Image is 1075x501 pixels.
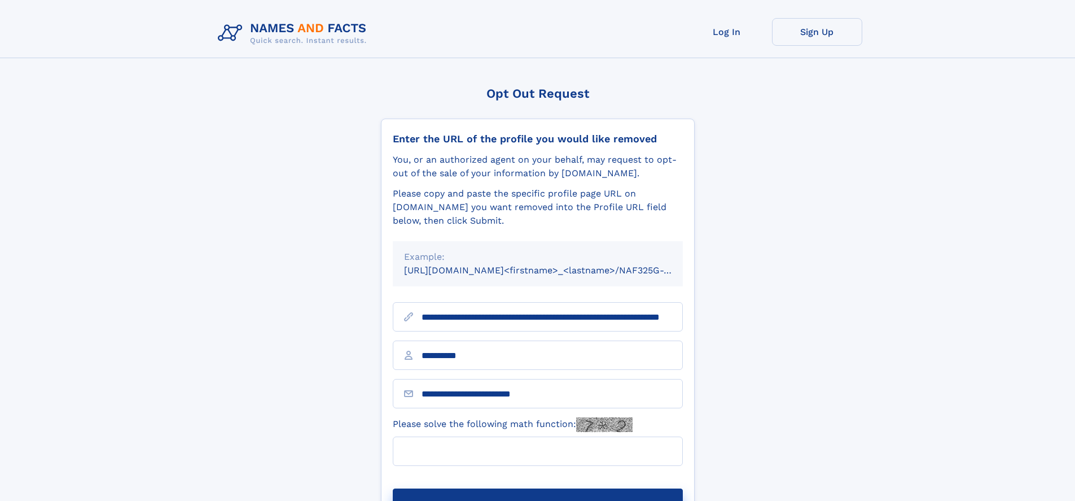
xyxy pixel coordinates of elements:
div: Example: [404,250,672,264]
label: Please solve the following math function: [393,417,633,432]
img: Logo Names and Facts [213,18,376,49]
div: Please copy and paste the specific profile page URL on [DOMAIN_NAME] you want removed into the Pr... [393,187,683,228]
a: Sign Up [772,18,862,46]
div: Opt Out Request [381,86,695,101]
div: Enter the URL of the profile you would like removed [393,133,683,145]
div: You, or an authorized agent on your behalf, may request to opt-out of the sale of your informatio... [393,153,683,180]
a: Log In [682,18,772,46]
small: [URL][DOMAIN_NAME]<firstname>_<lastname>/NAF325G-xxxxxxxx [404,265,704,276]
